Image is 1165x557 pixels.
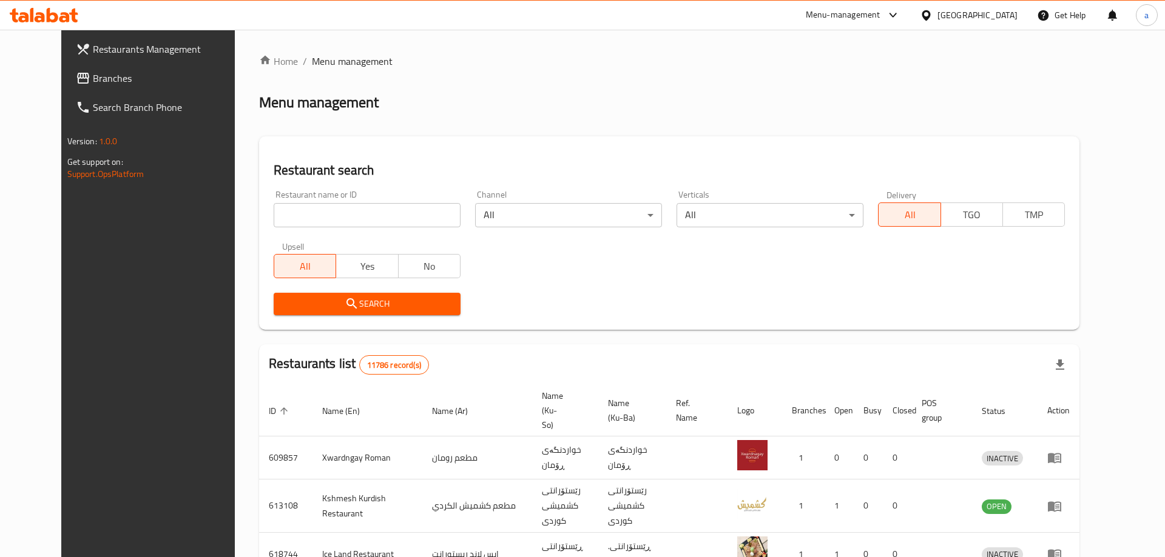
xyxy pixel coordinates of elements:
span: ID [269,404,292,418]
span: Status [982,404,1021,418]
span: TMP [1008,206,1060,224]
div: Menu [1047,450,1070,465]
span: Name (En) [322,404,376,418]
button: No [398,254,461,278]
span: INACTIVE [982,452,1023,465]
td: Kshmesh Kurdish Restaurant [312,479,422,533]
span: Branches [93,71,246,85]
span: Get support on: [67,154,123,170]
th: Busy [854,385,883,436]
span: 1.0.0 [99,133,118,149]
span: TGO [946,206,998,224]
th: Logo [728,385,782,436]
a: Branches [66,64,256,93]
img: Xwardngay Roman [737,440,768,470]
div: INACTIVE [982,451,1023,465]
a: Restaurants Management [66,35,256,64]
td: مطعم كشميش الكردي [422,479,532,533]
div: Total records count [359,355,429,375]
img: Kshmesh Kurdish Restaurant [737,489,768,519]
button: All [274,254,336,278]
button: Yes [336,254,398,278]
td: 1 [782,436,825,479]
td: خواردنگەی ڕۆمان [532,436,598,479]
td: 0 [883,479,912,533]
td: 1 [825,479,854,533]
input: Search for restaurant name or ID.. [274,203,461,227]
button: All [878,202,940,227]
label: Delivery [886,190,917,199]
a: Search Branch Phone [66,93,256,122]
td: خواردنگەی ڕۆمان [598,436,666,479]
nav: breadcrumb [259,54,1079,68]
th: Action [1038,385,1079,436]
td: 0 [825,436,854,479]
span: 11786 record(s) [360,359,428,371]
td: 1 [782,479,825,533]
span: No [404,258,456,275]
h2: Restaurants list [269,355,429,375]
span: Name (Ar) [432,404,484,418]
td: 609857 [259,436,312,479]
h2: Restaurant search [274,161,1065,179]
div: Menu-management [806,8,880,22]
span: All [279,258,331,275]
div: Export file [1045,350,1075,379]
span: Search Branch Phone [93,100,246,115]
div: Menu [1047,499,1070,513]
th: Closed [883,385,912,436]
span: Yes [341,258,393,275]
td: Xwardngay Roman [312,436,422,479]
div: All [677,203,863,227]
label: Upsell [282,242,305,250]
span: Ref. Name [676,396,713,425]
div: [GEOGRAPHIC_DATA] [937,8,1018,22]
button: TMP [1002,202,1065,227]
span: All [883,206,936,224]
span: POS group [922,396,957,425]
span: Menu management [312,54,393,68]
span: Search [283,296,451,312]
td: رێستۆرانتی کشمیشى كوردى [598,479,666,533]
h2: Menu management [259,93,379,112]
td: 0 [854,479,883,533]
a: Home [259,54,298,68]
td: 0 [883,436,912,479]
a: Support.OpsPlatform [67,166,144,182]
button: Search [274,293,461,315]
td: رێستۆرانتی کشمیشى كوردى [532,479,598,533]
td: 0 [854,436,883,479]
span: Restaurants Management [93,42,246,56]
span: Name (Ku-Ba) [608,396,652,425]
th: Branches [782,385,825,436]
span: OPEN [982,499,1011,513]
td: مطعم رومان [422,436,532,479]
span: a [1144,8,1149,22]
td: 613108 [259,479,312,533]
button: TGO [940,202,1003,227]
span: Version: [67,133,97,149]
span: Name (Ku-So) [542,389,584,432]
li: / [303,54,307,68]
div: All [475,203,662,227]
th: Open [825,385,854,436]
